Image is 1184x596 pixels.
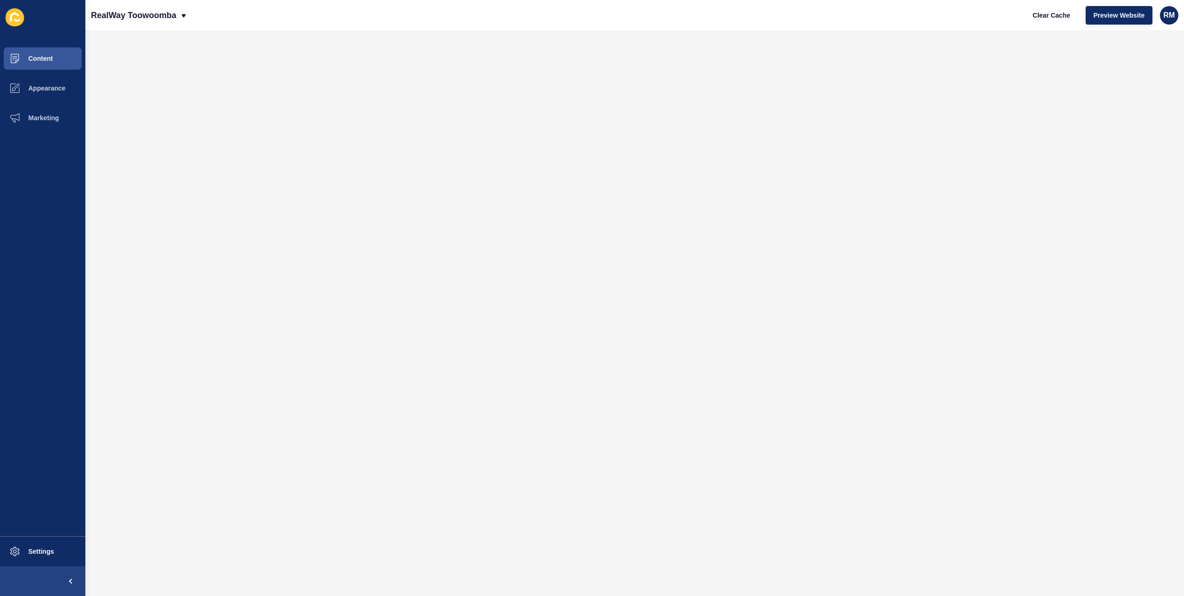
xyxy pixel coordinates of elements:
p: RealWay Toowoomba [91,4,176,27]
span: RM [1164,11,1175,20]
span: Clear Cache [1033,11,1070,20]
button: Clear Cache [1025,6,1078,25]
span: Preview Website [1094,11,1145,20]
button: Preview Website [1086,6,1152,25]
